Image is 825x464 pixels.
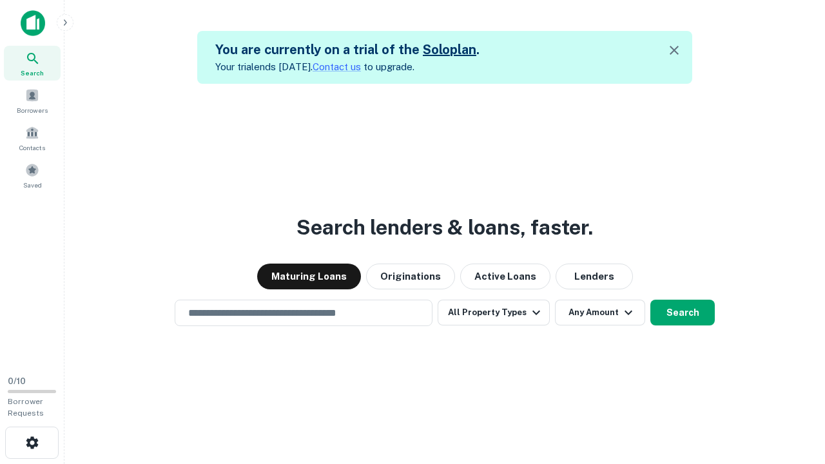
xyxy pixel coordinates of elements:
[215,59,480,75] p: Your trial ends [DATE]. to upgrade.
[4,158,61,193] a: Saved
[8,397,44,418] span: Borrower Requests
[555,300,645,325] button: Any Amount
[8,376,26,386] span: 0 / 10
[423,42,476,57] a: Soloplan
[23,180,42,190] span: Saved
[4,46,61,81] a: Search
[257,264,361,289] button: Maturing Loans
[460,264,550,289] button: Active Loans
[4,83,61,118] a: Borrowers
[215,40,480,59] h5: You are currently on a trial of the .
[438,300,550,325] button: All Property Types
[313,61,361,72] a: Contact us
[761,361,825,423] iframe: Chat Widget
[366,264,455,289] button: Originations
[296,212,593,243] h3: Search lenders & loans, faster.
[4,121,61,155] a: Contacts
[17,105,48,115] span: Borrowers
[21,68,44,78] span: Search
[650,300,715,325] button: Search
[556,264,633,289] button: Lenders
[19,142,45,153] span: Contacts
[21,10,45,36] img: capitalize-icon.png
